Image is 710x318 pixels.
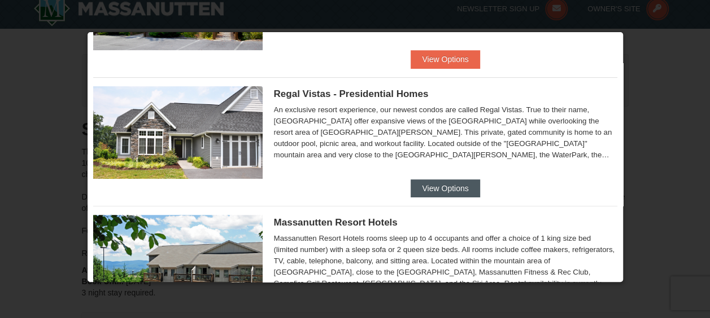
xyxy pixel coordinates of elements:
[274,104,617,161] div: An exclusive resort experience, our newest condos are called Regal Vistas. True to their name, [G...
[411,179,480,197] button: View Options
[93,86,263,179] img: 19218991-1-902409a9.jpg
[93,215,263,307] img: 19219026-1-e3b4ac8e.jpg
[274,233,617,289] div: Massanutten Resort Hotels rooms sleep up to 4 occupants and offer a choice of 1 king size bed (li...
[274,89,429,99] span: Regal Vistas - Presidential Homes
[411,50,480,68] button: View Options
[274,217,398,228] span: Massanutten Resort Hotels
